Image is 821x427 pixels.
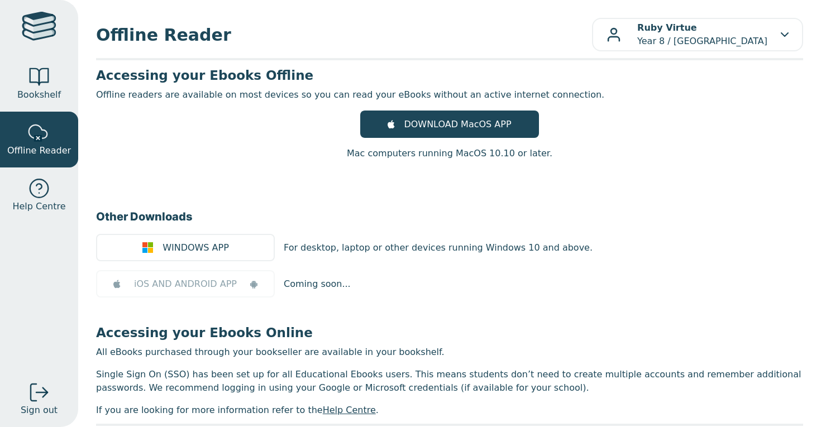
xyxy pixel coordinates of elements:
span: iOS AND ANDROID APP [134,277,237,291]
a: Help Centre [323,405,376,415]
span: Help Centre [12,200,65,213]
p: For desktop, laptop or other devices running Windows 10 and above. [284,241,593,255]
a: DOWNLOAD MacOS APP [360,111,539,138]
a: WINDOWS APP [96,234,275,261]
span: DOWNLOAD MacOS APP [404,118,511,131]
p: Offline readers are available on most devices so you can read your eBooks without an active inter... [96,88,803,102]
p: Single Sign On (SSO) has been set up for all Educational Ebooks users. This means students don’t ... [96,368,803,395]
button: Ruby VirtueYear 8 / [GEOGRAPHIC_DATA] [592,18,803,51]
span: Offline Reader [96,22,592,47]
h3: Accessing your Ebooks Online [96,324,803,341]
p: All eBooks purchased through your bookseller are available in your bookshelf. [96,346,803,359]
span: Offline Reader [7,144,71,157]
p: Coming soon... [284,277,351,291]
span: Sign out [21,404,58,417]
b: Ruby Virtue [637,22,697,33]
span: WINDOWS APP [163,241,229,255]
h3: Accessing your Ebooks Offline [96,67,803,84]
h3: Other Downloads [96,208,803,225]
span: Bookshelf [17,88,61,102]
p: Year 8 / [GEOGRAPHIC_DATA] [637,21,767,48]
p: Mac computers running MacOS 10.10 or later. [347,147,552,160]
p: If you are looking for more information refer to the . [96,404,803,417]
